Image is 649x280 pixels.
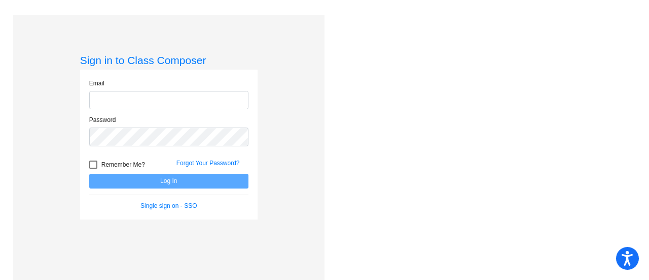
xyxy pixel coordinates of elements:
[80,54,258,67] h3: Sign in to Class Composer
[101,159,145,171] span: Remember Me?
[89,174,248,189] button: Log In
[140,202,197,209] a: Single sign on - SSO
[176,160,240,167] a: Forgot Your Password?
[89,115,116,125] label: Password
[89,79,104,88] label: Email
